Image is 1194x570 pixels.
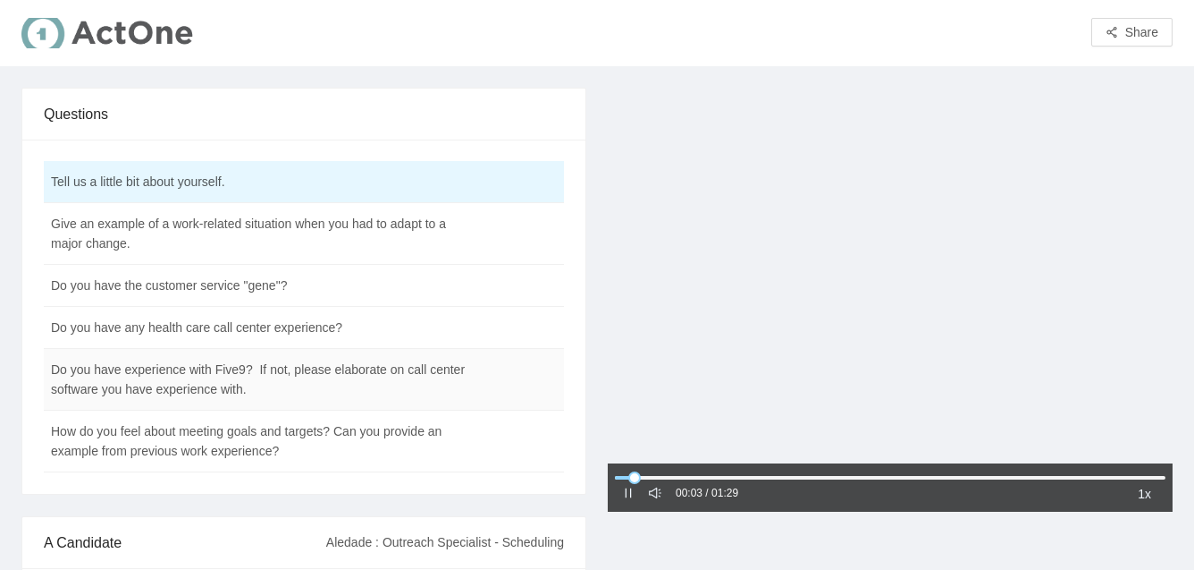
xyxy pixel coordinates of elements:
[44,517,326,568] div: A Candidate
[44,203,475,265] td: Give an example of a work-related situation when you had to adapt to a major change.
[326,518,564,566] div: Aledade : Outreach Specialist - Scheduling
[1138,484,1151,504] span: 1x
[44,307,475,349] td: Do you have any health care call center experience?
[649,487,661,499] span: sound
[44,349,475,411] td: Do you have experience with Five9? If not, please elaborate on call center software you have expe...
[1125,22,1158,42] span: Share
[44,265,475,307] td: Do you have the customer service "gene"?
[1091,18,1173,47] button: share-altShare
[21,13,197,55] img: ActOne
[44,411,475,472] td: How do you feel about meeting goals and targets? Can you provide an example from previous work ex...
[44,161,475,203] td: Tell us a little bit about yourself.
[44,89,564,140] div: Questions
[676,485,738,502] div: 00:03 / 01:29
[622,487,635,499] span: pause
[1106,26,1118,40] span: share-alt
